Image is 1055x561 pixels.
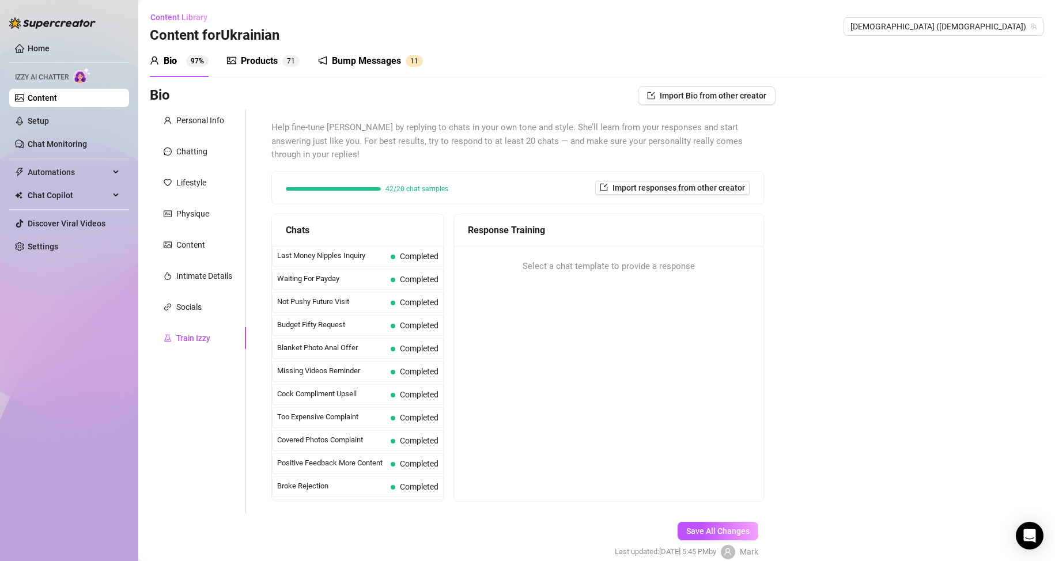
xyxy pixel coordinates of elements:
div: Chatting [176,145,207,158]
div: Train Izzy [176,332,210,344]
button: Content Library [150,8,217,26]
span: Covered Photos Complaint [277,434,386,446]
span: Completed [400,298,438,307]
span: Import responses from other creator [612,183,745,192]
span: Chats [286,223,309,237]
a: Setup [28,116,49,126]
span: Content Library [150,13,207,22]
span: link [164,303,172,311]
span: Completed [400,367,438,376]
div: Lifestyle [176,176,206,189]
div: Personal Info [176,114,224,127]
span: thunderbolt [15,168,24,177]
button: Import Bio from other creator [638,86,776,105]
img: AI Chatter [73,67,91,84]
span: Import Bio from other creator [660,91,766,100]
span: Ukrainian (ukrainianmodel) [850,18,1037,35]
span: notification [318,56,327,65]
a: Discover Viral Videos [28,219,105,228]
img: logo-BBDzfeDw.svg [9,17,96,29]
div: Products [241,54,278,68]
span: Completed [400,252,438,261]
span: Completed [400,482,438,491]
span: 1 [414,57,418,65]
span: Help fine-tune [PERSON_NAME] by replying to chats in your own tone and style. She’ll learn from y... [271,121,764,162]
span: import [600,183,608,191]
h3: Bio [150,86,170,105]
span: Broke Rejection [277,480,386,492]
span: 42/20 chat samples [385,185,448,192]
a: Chat Monitoring [28,139,87,149]
div: Intimate Details [176,270,232,282]
span: Cock Compliment Upsell [277,388,386,400]
span: Missing Videos Reminder [277,365,386,377]
span: 1 [291,57,295,65]
span: Automations [28,163,109,181]
span: Blanket Photo Anal Offer [277,342,386,354]
span: user [150,56,159,65]
button: Save All Changes [678,522,758,540]
span: Save All Changes [686,526,750,536]
a: Home [28,44,50,53]
span: team [1030,23,1037,30]
span: Completed [400,275,438,284]
a: Settings [28,242,58,251]
span: Not Pushy Future Visit [277,296,386,308]
span: fire [164,272,172,280]
button: Import responses from other creator [595,181,750,195]
span: Budget Fifty Request [277,319,386,331]
img: Chat Copilot [15,191,22,199]
div: Response Training [468,223,750,237]
span: Izzy AI Chatter [15,72,69,83]
span: Completed [400,321,438,330]
span: picture [164,241,172,249]
span: Completed [400,344,438,353]
span: Completed [400,413,438,422]
a: Content [28,93,57,103]
span: Completed [400,436,438,445]
span: experiment [164,334,172,342]
div: Content [176,238,205,251]
span: message [164,147,172,156]
span: Too Expensive Complaint [277,411,386,423]
sup: 11 [406,55,423,67]
span: 1 [410,57,414,65]
span: idcard [164,210,172,218]
sup: 97% [186,55,209,67]
div: Open Intercom Messenger [1016,522,1043,549]
span: picture [227,56,236,65]
span: 7 [287,57,291,65]
div: Physique [176,207,209,220]
div: Socials [176,301,202,313]
sup: 71 [282,55,300,67]
span: Last Money Nipples Inquiry [277,250,386,261]
span: import [647,92,655,100]
div: Bump Messages [332,54,401,68]
span: Chat Copilot [28,186,109,204]
span: Select a chat template to provide a response [523,260,695,274]
span: user [164,116,172,124]
span: Positive Feedback More Content [277,457,386,469]
span: Waiting For Payday [277,273,386,285]
span: user [724,548,732,556]
div: Bio [164,54,177,68]
span: Mark [740,545,758,558]
span: heart [164,179,172,187]
span: Completed [400,459,438,468]
h3: Content for Ukrainian [150,26,279,45]
span: Completed [400,390,438,399]
span: Last updated: [DATE] 5:45 PM by [615,546,716,558]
